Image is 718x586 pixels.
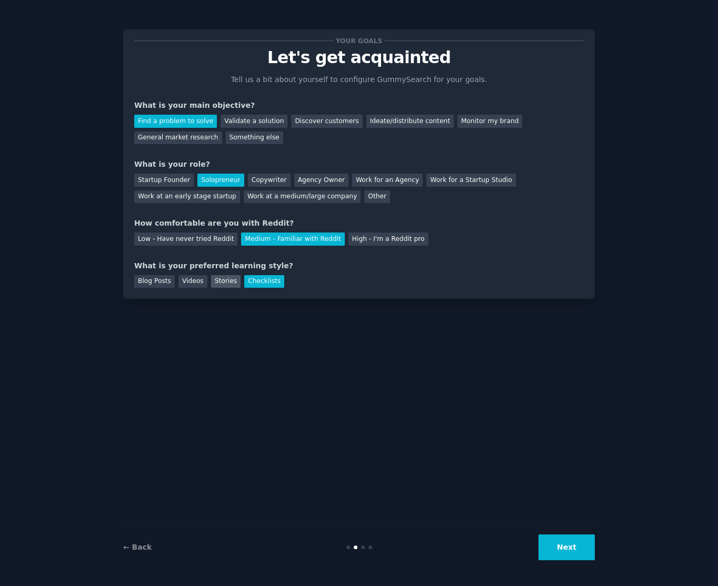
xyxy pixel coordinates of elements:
div: How comfortable are you with Reddit? [134,218,584,229]
div: Blog Posts [134,275,175,288]
div: Work for a Startup Studio [426,174,515,187]
div: Copywriter [248,174,291,187]
p: Tell us a bit about yourself to configure GummySearch for your goals. [226,74,492,85]
div: Something else [226,132,283,145]
div: Find a problem to solve [134,115,217,128]
div: Medium - Familiar with Reddit [241,233,344,246]
span: Your goals [334,35,384,46]
div: High - I'm a Reddit pro [348,233,428,246]
button: Next [538,534,595,560]
div: Startup Founder [134,174,194,187]
div: Work at a medium/large company [244,190,361,204]
div: Validate a solution [221,115,287,128]
div: Work at an early stage startup [134,190,240,204]
p: Let's get acquainted [134,48,584,67]
div: Agency Owner [294,174,348,187]
div: Stories [211,275,241,288]
div: Work for an Agency [352,174,423,187]
div: Low - Have never tried Reddit [134,233,237,246]
div: Videos [178,275,207,288]
div: What is your role? [134,159,584,170]
div: Monitor my brand [457,115,522,128]
div: What is your preferred learning style? [134,260,584,271]
a: ← Back [123,543,152,551]
div: What is your main objective? [134,100,584,111]
div: General market research [134,132,222,145]
div: Discover customers [291,115,362,128]
div: Ideate/distribute content [366,115,454,128]
div: Checklists [244,275,284,288]
div: Solopreneur [197,174,244,187]
div: Other [364,190,390,204]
